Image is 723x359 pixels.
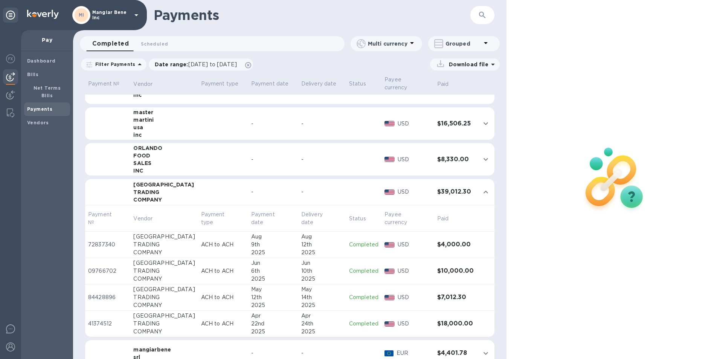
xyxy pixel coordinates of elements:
div: - [251,349,295,357]
div: [GEOGRAPHIC_DATA] [133,286,195,293]
div: 14th [301,293,343,301]
span: Paid [437,215,459,223]
span: Payee currency [384,76,431,92]
div: 2025 [301,301,343,309]
span: Payment type [201,211,245,226]
h3: $39,012.30 [437,188,474,196]
div: TRADING [133,293,195,301]
div: 24th [301,320,343,328]
p: Payee currency [384,76,421,92]
p: Vendor [133,215,153,223]
div: - [301,349,343,357]
b: Payments [27,106,52,112]
div: 22nd [251,320,295,328]
div: - [251,188,295,196]
div: Apr [301,312,343,320]
b: Dashboard [27,58,56,64]
img: USD [384,295,395,300]
p: USD [398,320,431,328]
div: inc [133,131,195,139]
div: TRADING [133,267,195,275]
div: Aug [251,233,295,241]
img: Logo [27,10,59,19]
button: expand row [480,348,491,359]
div: usa [133,124,195,131]
div: martini [133,116,195,124]
span: [DATE] to [DATE] [188,61,237,67]
div: [GEOGRAPHIC_DATA] [133,181,195,188]
div: COMPANY [133,328,195,336]
p: USD [398,156,431,163]
h3: $10,000.00 [437,267,474,275]
p: Completed [349,320,378,328]
div: 2025 [251,275,295,283]
p: Vendor [133,80,153,88]
span: Payee currency [384,211,431,226]
div: - [301,120,343,128]
h3: $4,401.78 [437,350,474,357]
p: ACH to ACH [201,293,245,301]
div: 2025 [251,301,295,309]
p: Pay [27,36,67,44]
div: mangiarbene [133,346,195,353]
p: ACH to ACH [201,241,245,249]
div: INC [133,167,195,174]
p: Payment type [201,211,235,226]
p: EUR [397,349,431,357]
p: Payment № [88,80,127,88]
p: 41374512 [88,320,127,328]
div: COMPANY [133,275,195,283]
div: Apr [251,312,295,320]
p: Completed [349,293,378,301]
p: USD [398,241,431,249]
div: - [251,120,295,128]
p: Paid [437,215,449,223]
button: expand row [480,118,491,129]
div: Date range:[DATE] to [DATE] [149,58,253,70]
div: FOOD [133,152,195,159]
p: 09766702 [88,267,127,275]
p: Delivery date [301,80,343,88]
div: COMPANY [133,301,195,309]
b: MI [79,12,84,18]
p: Payee currency [384,211,421,226]
h3: $4,000.00 [437,241,474,248]
p: Completed [349,267,378,275]
div: [GEOGRAPHIC_DATA] [133,312,195,320]
img: USD [384,189,395,195]
div: 2025 [251,328,295,336]
div: COMPANY [133,196,195,203]
span: Paid [437,80,459,88]
div: 12th [251,293,295,301]
div: 2025 [301,249,343,257]
div: Jun [251,259,295,267]
div: TRADING [133,320,195,328]
div: TRADING [133,188,195,196]
img: USD [384,157,395,162]
p: Status [349,80,378,88]
p: Delivery date [301,211,333,226]
p: Payment № [88,211,117,226]
h3: $8,330.00 [437,156,474,163]
div: - [301,156,343,163]
p: USD [398,188,431,196]
p: 72837340 [88,241,127,249]
div: [GEOGRAPHIC_DATA] [133,233,195,241]
h3: $7,012.30 [437,294,474,301]
p: Filter Payments [92,61,135,67]
p: Grouped [445,40,481,47]
span: Payment № [88,211,127,226]
div: 10th [301,267,343,275]
p: Payment date [251,80,295,88]
p: ACH to ACH [201,267,245,275]
p: Completed [349,241,378,249]
p: Download file [446,61,488,68]
p: Status [349,215,366,223]
b: Net Terms Bills [34,85,61,98]
div: - [251,156,295,163]
img: Foreign exchange [6,54,15,63]
p: USD [398,120,431,128]
div: master [133,108,195,116]
span: Scheduled [141,40,168,48]
h1: Payments [154,7,470,23]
